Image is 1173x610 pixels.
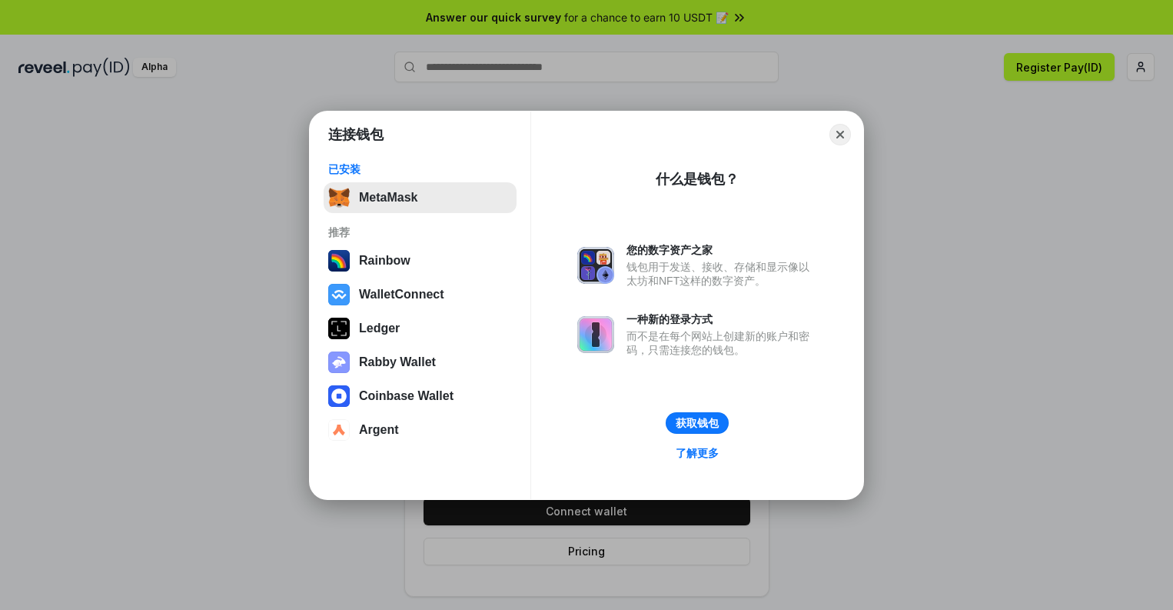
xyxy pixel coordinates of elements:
h1: 连接钱包 [328,125,384,144]
div: MetaMask [359,191,417,205]
div: Coinbase Wallet [359,389,454,403]
div: Ledger [359,322,400,335]
div: 已安装 [328,162,512,176]
div: Rabby Wallet [359,355,436,369]
img: svg+xml,%3Csvg%20xmlns%3D%22http%3A%2F%2Fwww.w3.org%2F2000%2Fsvg%22%20fill%3D%22none%22%20viewBox... [577,316,614,353]
img: svg+xml,%3Csvg%20xmlns%3D%22http%3A%2F%2Fwww.w3.org%2F2000%2Fsvg%22%20width%3D%2228%22%20height%3... [328,318,350,339]
div: 获取钱包 [676,416,719,430]
button: Rainbow [324,245,517,276]
img: svg+xml,%3Csvg%20width%3D%2228%22%20height%3D%2228%22%20viewBox%3D%220%200%2028%2028%22%20fill%3D... [328,419,350,441]
button: Rabby Wallet [324,347,517,378]
button: Coinbase Wallet [324,381,517,412]
button: Argent [324,415,517,445]
img: svg+xml,%3Csvg%20xmlns%3D%22http%3A%2F%2Fwww.w3.org%2F2000%2Fsvg%22%20fill%3D%22none%22%20viewBox... [328,352,350,373]
div: 而不是在每个网站上创建新的账户和密码，只需连接您的钱包。 [626,329,817,357]
img: svg+xml,%3Csvg%20xmlns%3D%22http%3A%2F%2Fwww.w3.org%2F2000%2Fsvg%22%20fill%3D%22none%22%20viewBox... [577,247,614,284]
div: Rainbow [359,254,410,268]
div: 推荐 [328,225,512,239]
img: svg+xml,%3Csvg%20width%3D%2228%22%20height%3D%2228%22%20viewBox%3D%220%200%2028%2028%22%20fill%3D... [328,284,350,305]
img: svg+xml,%3Csvg%20width%3D%22120%22%20height%3D%22120%22%20viewBox%3D%220%200%20120%20120%22%20fil... [328,250,350,272]
img: svg+xml,%3Csvg%20width%3D%2228%22%20height%3D%2228%22%20viewBox%3D%220%200%2028%2028%22%20fill%3D... [328,385,350,407]
div: 什么是钱包？ [656,170,739,188]
button: MetaMask [324,182,517,213]
div: 您的数字资产之家 [626,243,817,257]
div: 钱包用于发送、接收、存储和显示像以太坊和NFT这样的数字资产。 [626,260,817,288]
div: 一种新的登录方式 [626,312,817,326]
button: WalletConnect [324,279,517,310]
div: Argent [359,423,399,437]
button: Close [829,124,851,145]
button: Ledger [324,313,517,344]
a: 了解更多 [666,443,728,463]
button: 获取钱包 [666,412,729,434]
div: 了解更多 [676,446,719,460]
div: WalletConnect [359,288,444,302]
img: svg+xml,%3Csvg%20fill%3D%22none%22%20height%3D%2233%22%20viewBox%3D%220%200%2035%2033%22%20width%... [328,187,350,208]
